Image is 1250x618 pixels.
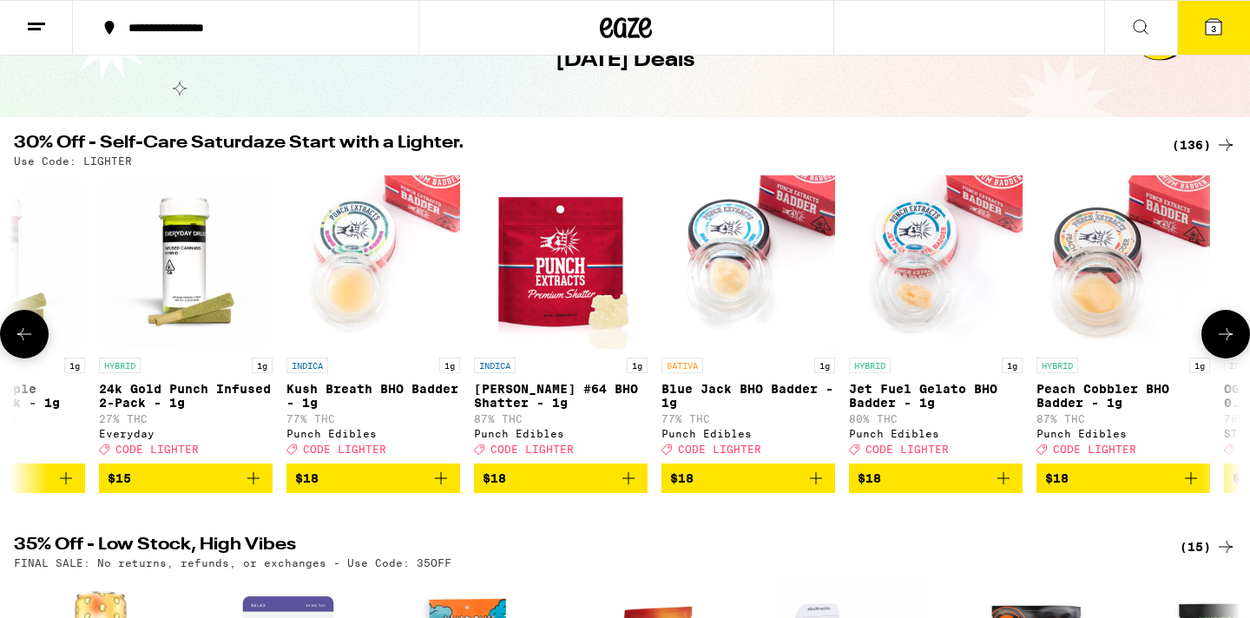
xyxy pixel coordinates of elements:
[556,46,694,76] h1: [DATE] Deals
[849,463,1023,493] button: Add to bag
[814,358,835,373] p: 1g
[1036,382,1210,410] p: Peach Cobbler BHO Badder - 1g
[849,382,1023,410] p: Jet Fuel Gelato BHO Badder - 1g
[286,358,328,373] p: INDICA
[474,463,648,493] button: Add to bag
[1036,463,1210,493] button: Add to bag
[1036,175,1210,463] a: Open page for Peach Cobbler BHO Badder - 1g from Punch Edibles
[661,175,835,463] a: Open page for Blue Jack BHO Badder - 1g from Punch Edibles
[14,155,132,167] p: Use Code: LIGHTER
[661,175,835,349] img: Punch Edibles - Blue Jack BHO Badder - 1g
[474,175,648,463] a: Open page for Runtz #64 BHO Shatter - 1g from Punch Edibles
[286,382,460,410] p: Kush Breath BHO Badder - 1g
[303,444,386,455] span: CODE LIGHTER
[661,413,835,424] p: 77% THC
[99,413,273,424] p: 27% THC
[286,463,460,493] button: Add to bag
[858,471,881,485] span: $18
[99,428,273,439] div: Everyday
[1189,358,1210,373] p: 1g
[286,428,460,439] div: Punch Edibles
[1053,444,1136,455] span: CODE LIGHTER
[849,175,1023,349] img: Punch Edibles - Jet Fuel Gelato BHO Badder - 1g
[99,358,141,373] p: HYBRID
[14,536,1151,557] h2: 35% Off - Low Stock, High Vibes
[670,471,694,485] span: $18
[678,444,761,455] span: CODE LIGHTER
[115,444,199,455] span: CODE LIGHTER
[1211,23,1216,34] span: 3
[490,444,574,455] span: CODE LIGHTER
[99,175,273,349] img: Everyday - 24k Gold Punch Infused 2-Pack - 1g
[1172,135,1236,155] a: (136)
[286,175,460,463] a: Open page for Kush Breath BHO Badder - 1g from Punch Edibles
[1036,358,1078,373] p: HYBRID
[474,428,648,439] div: Punch Edibles
[14,135,1151,155] h2: 30% Off - Self-Care Saturdaze Start with a Lighter.
[1036,175,1210,349] img: Punch Edibles - Peach Cobbler BHO Badder - 1g
[286,413,460,424] p: 77% THC
[1180,536,1236,557] a: (15)
[64,358,85,373] p: 1g
[439,358,460,373] p: 1g
[108,471,131,485] span: $15
[849,413,1023,424] p: 80% THC
[1177,1,1250,55] button: 3
[483,471,506,485] span: $18
[1045,471,1069,485] span: $18
[661,428,835,439] div: Punch Edibles
[849,358,891,373] p: HYBRID
[474,358,516,373] p: INDICA
[661,463,835,493] button: Add to bag
[849,175,1023,463] a: Open page for Jet Fuel Gelato BHO Badder - 1g from Punch Edibles
[286,175,460,349] img: Punch Edibles - Kush Breath BHO Badder - 1g
[99,382,273,410] p: 24k Gold Punch Infused 2-Pack - 1g
[661,382,835,410] p: Blue Jack BHO Badder - 1g
[99,175,273,463] a: Open page for 24k Gold Punch Infused 2-Pack - 1g from Everyday
[474,175,648,349] img: Punch Edibles - Runtz #64 BHO Shatter - 1g
[295,471,319,485] span: $18
[99,463,273,493] button: Add to bag
[14,557,451,569] p: FINAL SALE: No returns, refunds, or exchanges - Use Code: 35OFF
[40,12,76,28] span: Help
[1036,428,1210,439] div: Punch Edibles
[865,444,949,455] span: CODE LIGHTER
[627,358,648,373] p: 1g
[1036,413,1210,424] p: 87% THC
[252,358,273,373] p: 1g
[849,428,1023,439] div: Punch Edibles
[661,358,703,373] p: SATIVA
[474,382,648,410] p: [PERSON_NAME] #64 BHO Shatter - 1g
[474,413,648,424] p: 87% THC
[1002,358,1023,373] p: 1g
